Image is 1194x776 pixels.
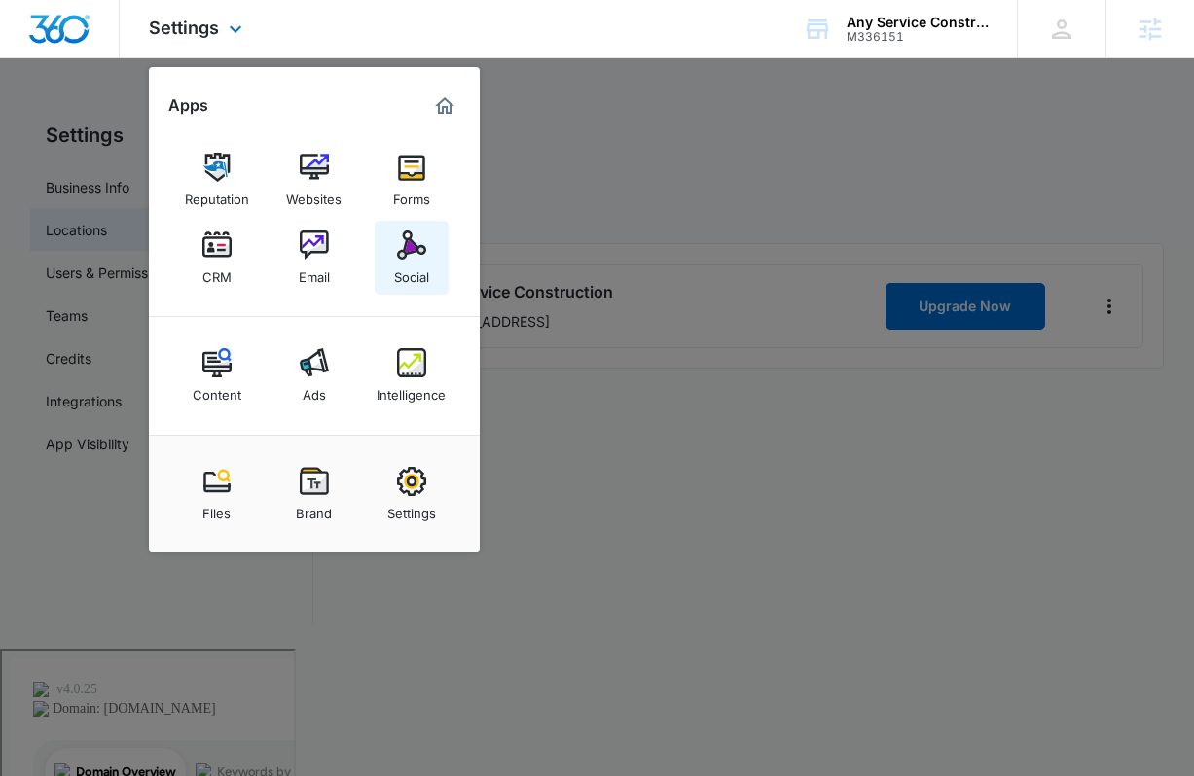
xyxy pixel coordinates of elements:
a: Intelligence [375,338,449,412]
div: Brand [296,496,332,521]
a: Forms [375,143,449,217]
div: CRM [202,260,232,285]
div: Ads [303,377,326,403]
div: Keywords by Traffic [215,115,328,127]
a: Content [180,338,254,412]
div: Domain Overview [74,115,174,127]
a: Files [180,457,254,531]
div: Websites [286,182,342,207]
h2: Apps [168,96,208,115]
a: Settings [375,457,449,531]
a: Reputation [180,143,254,217]
span: Settings [149,18,219,38]
a: Social [375,221,449,295]
div: account name [847,15,989,30]
a: CRM [180,221,254,295]
img: logo_orange.svg [31,31,47,47]
a: Ads [277,338,351,412]
a: Brand [277,457,351,531]
div: Files [202,496,231,521]
a: Marketing 360® Dashboard [429,90,460,122]
img: website_grey.svg [31,51,47,66]
a: Websites [277,143,351,217]
div: Content [193,377,241,403]
img: tab_keywords_by_traffic_grey.svg [194,113,209,128]
img: tab_domain_overview_orange.svg [53,113,68,128]
div: Intelligence [377,377,446,403]
div: Reputation [185,182,249,207]
div: Email [299,260,330,285]
a: Email [277,221,351,295]
div: account id [847,30,989,44]
div: Social [394,260,429,285]
div: Settings [387,496,436,521]
div: Domain: [DOMAIN_NAME] [51,51,214,66]
div: v 4.0.25 [54,31,95,47]
div: Forms [393,182,430,207]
